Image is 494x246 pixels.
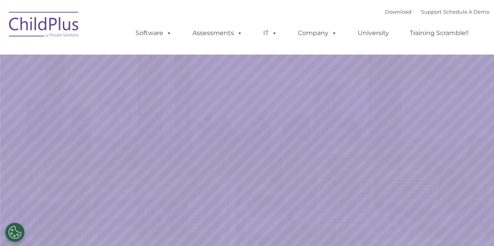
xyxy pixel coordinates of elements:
a: Assessments [185,25,250,41]
a: Support [421,9,442,15]
a: Learn More [335,147,419,169]
a: Training Scramble!! [402,25,476,41]
a: Download [385,9,412,15]
img: ChildPlus by Procare Solutions [5,6,83,45]
font: | [385,9,489,15]
a: Company [290,25,345,41]
a: IT [255,25,285,41]
a: Schedule A Demo [443,9,489,15]
a: University [350,25,397,41]
a: Software [128,25,180,41]
button: Cookies Settings [5,223,25,242]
